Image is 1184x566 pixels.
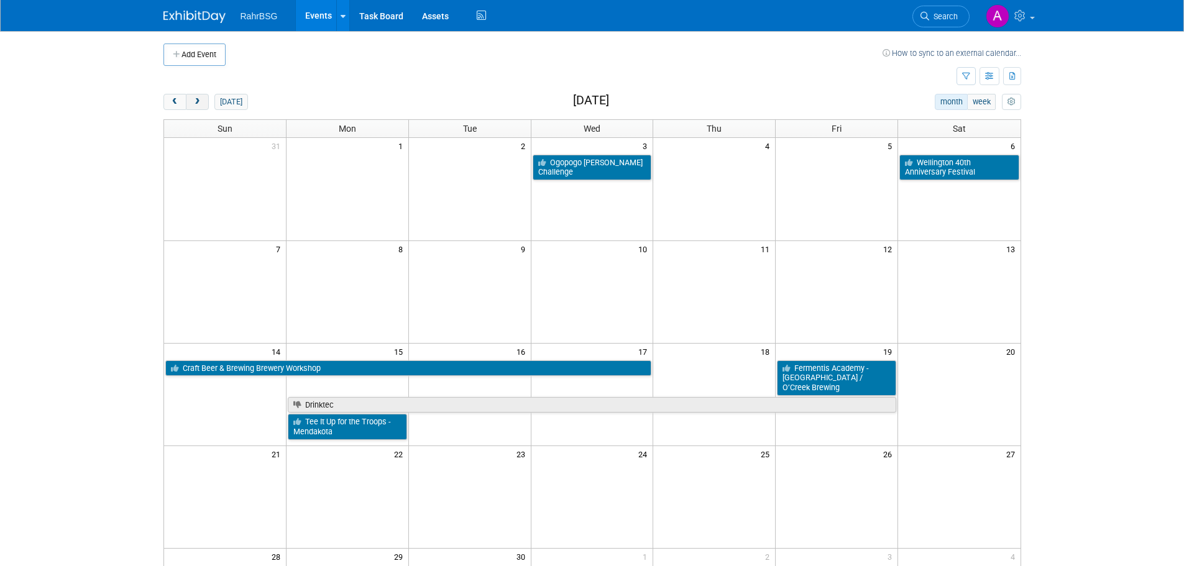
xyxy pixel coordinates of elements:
span: 19 [882,344,897,359]
h2: [DATE] [573,94,609,107]
span: 2 [764,549,775,564]
span: 3 [886,549,897,564]
span: 18 [760,344,775,359]
span: 27 [1005,446,1021,462]
span: 13 [1005,241,1021,257]
span: 24 [637,446,653,462]
span: 30 [515,549,531,564]
button: myCustomButton [1002,94,1021,110]
a: Fermentis Academy - [GEOGRAPHIC_DATA] / O’Creek Brewing [777,360,896,396]
a: Search [912,6,970,27]
span: 4 [764,138,775,153]
button: [DATE] [214,94,247,110]
span: 2 [520,138,531,153]
span: 29 [393,549,408,564]
span: Tue [463,124,477,134]
span: 3 [641,138,653,153]
a: Craft Beer & Brewing Brewery Workshop [165,360,652,377]
button: next [186,94,209,110]
span: 11 [760,241,775,257]
span: 31 [270,138,286,153]
span: Sun [218,124,232,134]
span: Search [929,12,958,21]
span: 12 [882,241,897,257]
span: 25 [760,446,775,462]
span: 17 [637,344,653,359]
span: 6 [1009,138,1021,153]
span: Mon [339,124,356,134]
span: 14 [270,344,286,359]
span: 20 [1005,344,1021,359]
button: Add Event [163,43,226,66]
span: RahrBSG [241,11,278,21]
button: week [967,94,996,110]
a: Wellington 40th Anniversary Festival [899,155,1019,180]
span: Thu [707,124,722,134]
span: 4 [1009,549,1021,564]
a: How to sync to an external calendar... [883,48,1021,58]
span: 9 [520,241,531,257]
span: 5 [886,138,897,153]
i: Personalize Calendar [1007,98,1016,106]
span: 26 [882,446,897,462]
span: Wed [584,124,600,134]
a: Tee It Up for the Troops - Mendakota [288,414,407,439]
a: Ogopogo [PERSON_NAME] Challenge [533,155,652,180]
span: 28 [270,549,286,564]
span: 1 [641,549,653,564]
button: prev [163,94,186,110]
span: 7 [275,241,286,257]
img: ExhibitDay [163,11,226,23]
span: Fri [832,124,842,134]
span: 22 [393,446,408,462]
span: 10 [637,241,653,257]
span: Sat [953,124,966,134]
span: 21 [270,446,286,462]
span: 8 [397,241,408,257]
span: 23 [515,446,531,462]
img: Ashley Grotewold [986,4,1009,28]
button: month [935,94,968,110]
span: 15 [393,344,408,359]
span: 1 [397,138,408,153]
a: Drinktec [288,397,896,413]
span: 16 [515,344,531,359]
